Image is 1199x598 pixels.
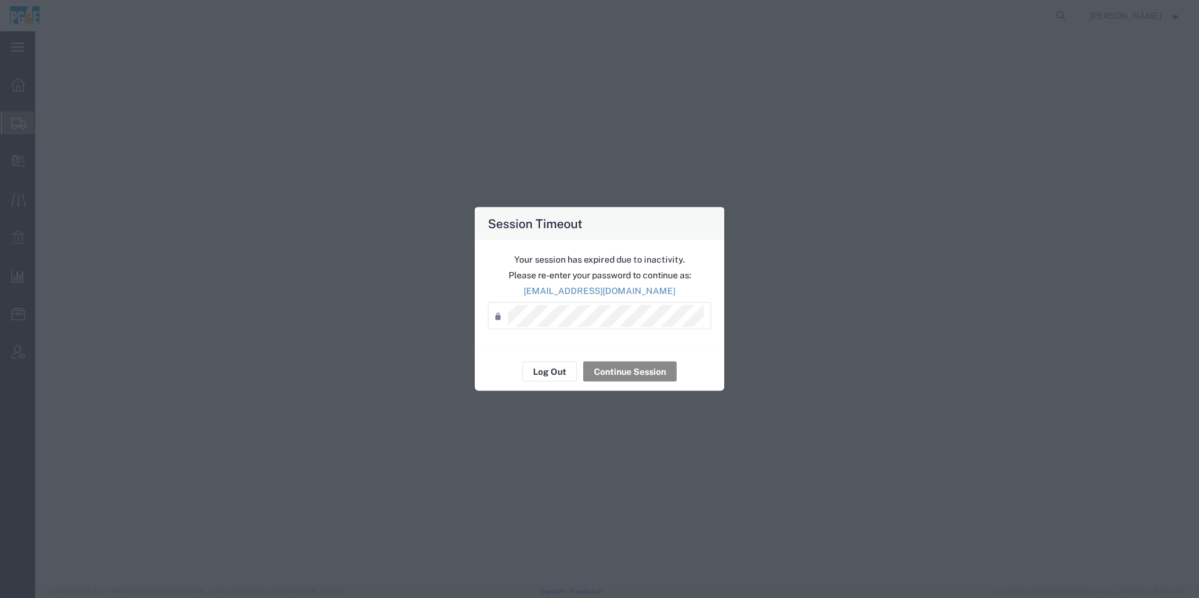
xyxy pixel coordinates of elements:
h4: Session Timeout [488,214,583,233]
p: Your session has expired due to inactivity. [488,253,711,266]
p: Please re-enter your password to continue as: [488,269,711,282]
p: [EMAIL_ADDRESS][DOMAIN_NAME] [488,285,711,298]
button: Log Out [522,362,577,382]
button: Continue Session [583,362,677,382]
